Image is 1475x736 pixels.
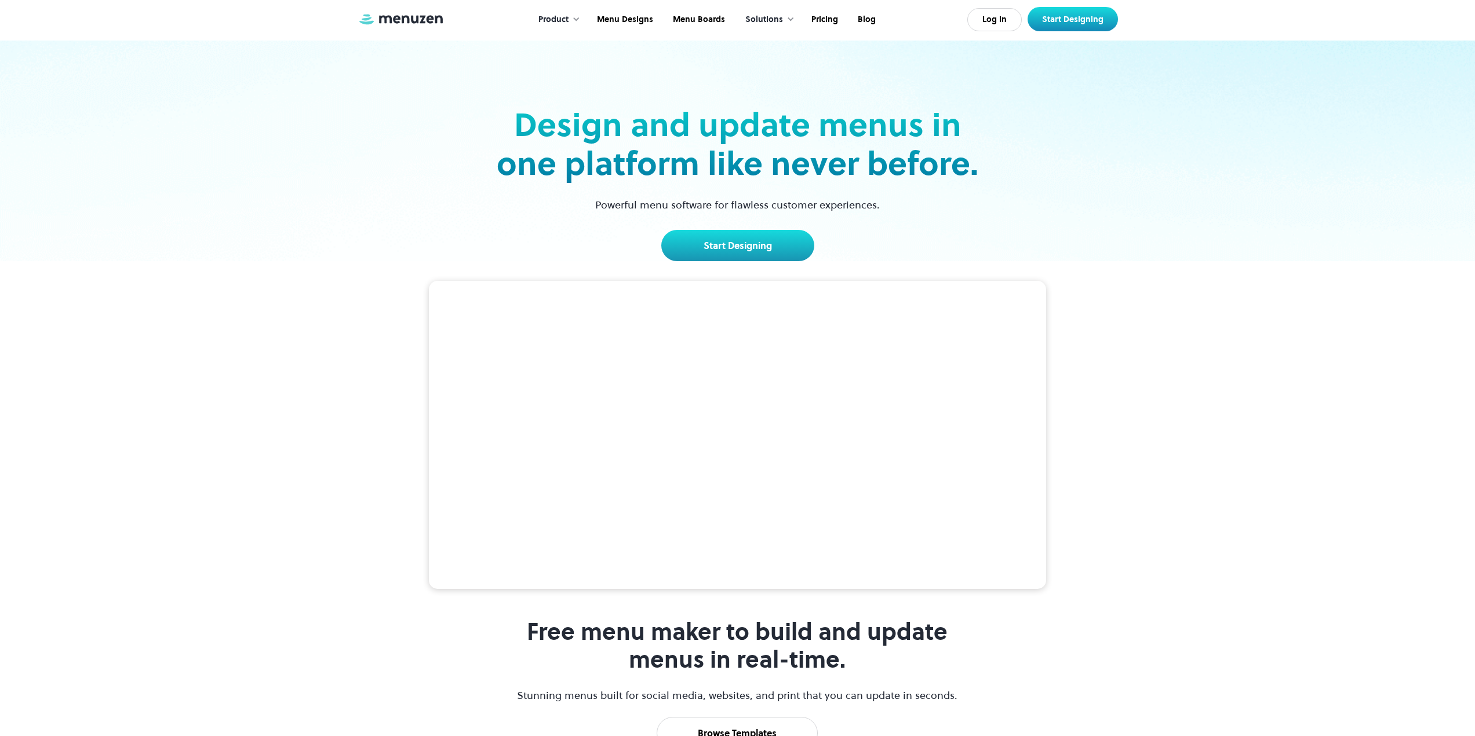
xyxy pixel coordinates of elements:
[734,2,800,38] div: Solutions
[586,2,662,38] a: Menu Designs
[847,2,884,38] a: Blog
[516,687,959,703] p: Stunning menus built for social media, websites, and print that you can update in seconds.
[1028,7,1118,31] a: Start Designing
[661,230,814,261] a: Start Designing
[516,618,959,673] h1: Free menu maker to build and update menus in real-time.
[538,13,569,26] div: Product
[800,2,847,38] a: Pricing
[967,8,1022,31] a: Log In
[581,197,894,213] p: Powerful menu software for flawless customer experiences.
[745,13,783,26] div: Solutions
[493,105,982,183] h2: Design and update menus in one platform like never before.
[527,2,586,38] div: Product
[662,2,734,38] a: Menu Boards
